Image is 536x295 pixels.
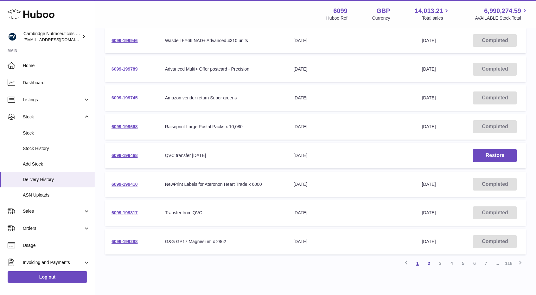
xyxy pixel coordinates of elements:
a: 6,990,274.59 AVAILABLE Stock Total [475,7,528,21]
div: NewPrint Labels for Ateronon Heart Trade x 6000 [165,181,281,187]
div: QVC transfer [DATE] [165,153,281,159]
div: [DATE] [293,38,409,44]
div: Transfer from QVC [165,210,281,216]
span: Stock [23,114,83,120]
div: [DATE] [293,124,409,130]
a: 6099-199288 [112,239,138,244]
span: Stock History [23,146,90,152]
span: Sales [23,208,83,214]
a: 14,013.21 Total sales [415,7,450,21]
a: 6099-199317 [112,210,138,215]
a: 2 [423,258,435,269]
a: 6099-199946 [112,38,138,43]
span: [DATE] [422,239,436,244]
span: [DATE] [422,210,436,215]
a: 5 [457,258,469,269]
span: ... [492,258,503,269]
span: 14,013.21 [415,7,443,15]
a: 7 [480,258,492,269]
div: Cambridge Nutraceuticals Ltd [23,31,80,43]
div: G&G GP17 Magnesium x 2862 [165,239,281,245]
button: Restore [473,149,517,162]
span: Dashboard [23,80,90,86]
span: 6,990,274.59 [484,7,521,15]
span: [DATE] [422,95,436,100]
div: Amazon vender return Super greens [165,95,281,101]
span: [DATE] [422,66,436,72]
span: Usage [23,242,90,248]
span: Orders [23,225,83,231]
span: Add Stock [23,161,90,167]
a: 6099-199789 [112,66,138,72]
a: 4 [446,258,457,269]
div: [DATE] [293,181,409,187]
a: 6 [469,258,480,269]
div: Currency [372,15,390,21]
span: Listings [23,97,83,103]
span: [EMAIL_ADDRESS][DOMAIN_NAME] [23,37,93,42]
a: 6099-199745 [112,95,138,100]
div: [DATE] [293,95,409,101]
strong: GBP [376,7,390,15]
a: 1 [412,258,423,269]
div: [DATE] [293,153,409,159]
span: [DATE] [422,124,436,129]
span: Stock [23,130,90,136]
span: [DATE] [422,38,436,43]
a: 6099-199468 [112,153,138,158]
span: Delivery History [23,177,90,183]
div: [DATE] [293,239,409,245]
div: Wasdell FY66 NAD+ Advanced 4310 units [165,38,281,44]
a: 3 [435,258,446,269]
div: [DATE] [293,210,409,216]
span: AVAILABLE Stock Total [475,15,528,21]
a: Log out [8,271,87,283]
div: Huboo Ref [326,15,348,21]
img: huboo@camnutra.com [8,32,17,41]
div: Advanced Multi+ Offer postcard - Precision [165,66,281,72]
a: 6099-199668 [112,124,138,129]
div: [DATE] [293,66,409,72]
strong: 6099 [333,7,348,15]
div: Raiseprint Large Postal Packs x 10,080 [165,124,281,130]
span: Home [23,63,90,69]
span: Total sales [422,15,450,21]
span: Invoicing and Payments [23,260,83,266]
a: 6099-199410 [112,182,138,187]
span: [DATE] [422,182,436,187]
a: 118 [503,258,514,269]
span: ASN Uploads [23,192,90,198]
